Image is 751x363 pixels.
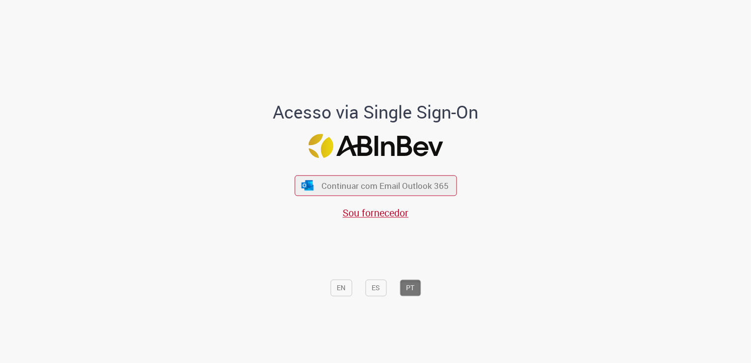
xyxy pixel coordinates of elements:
[343,206,408,219] a: Sou fornecedor
[365,280,386,297] button: ES
[239,102,512,122] h1: Acesso via Single Sign-On
[400,280,421,297] button: PT
[330,280,352,297] button: EN
[308,134,443,158] img: Logo ABInBev
[294,176,457,196] button: ícone Azure/Microsoft 360 Continuar com Email Outlook 365
[321,180,449,191] span: Continuar com Email Outlook 365
[301,180,315,190] img: ícone Azure/Microsoft 360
